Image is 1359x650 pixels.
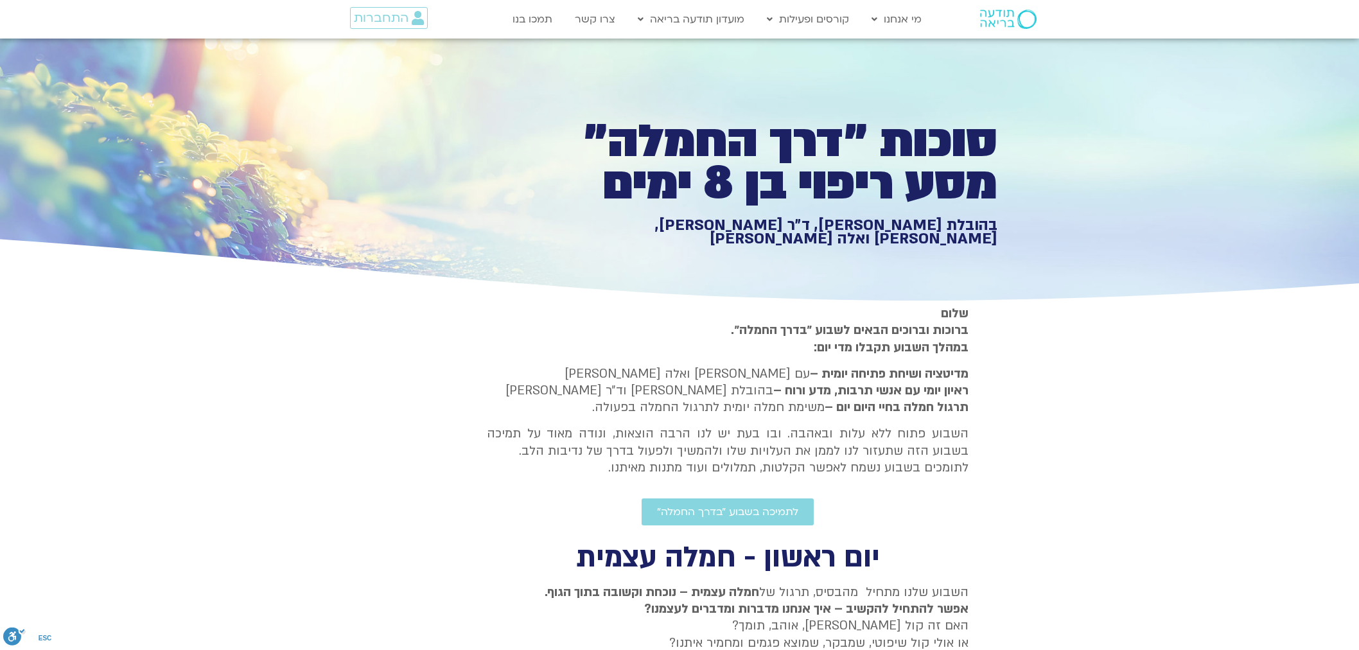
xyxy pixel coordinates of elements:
p: עם [PERSON_NAME] ואלה [PERSON_NAME] בהובלת [PERSON_NAME] וד״ר [PERSON_NAME] משימת חמלה יומית לתרג... [487,365,969,416]
h2: יום ראשון - חמלה עצמית [487,545,969,571]
strong: ברוכות וברוכים הבאים לשבוע ״בדרך החמלה״. במהלך השבוע תקבלו מדי יום: [731,322,969,355]
strong: מדיטציה ושיחת פתיחה יומית – [810,365,969,382]
b: תרגול חמלה בחיי היום יום – [825,399,969,416]
a: צרו קשר [568,7,622,31]
a: קורסים ופעילות [760,7,855,31]
span: לתמיכה בשבוע ״בדרך החמלה״ [657,506,798,518]
strong: חמלה עצמית – נוכחת וקשובה בתוך הגוף. אפשר להתחיל להקשיב – איך אנחנו מדברות ומדברים לעצמנו? [545,584,969,617]
a: מי אנחנו [865,7,928,31]
h1: בהובלת [PERSON_NAME], ד״ר [PERSON_NAME], [PERSON_NAME] ואלה [PERSON_NAME] [552,218,997,246]
h1: סוכות ״דרך החמלה״ מסע ריפוי בן 8 ימים [552,121,997,205]
a: התחברות [350,7,428,29]
p: השבוע פתוח ללא עלות ובאהבה. ובו בעת יש לנו הרבה הוצאות, ונודה מאוד על תמיכה בשבוע הזה שתעזור לנו ... [487,425,969,476]
b: ראיון יומי עם אנשי תרבות, מדע ורוח – [773,382,969,399]
strong: שלום [941,305,969,322]
a: לתמיכה בשבוע ״בדרך החמלה״ [642,498,814,525]
img: תודעה בריאה [980,10,1037,29]
span: התחברות [354,11,408,25]
a: מועדון תודעה בריאה [631,7,751,31]
a: תמכו בנו [506,7,559,31]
